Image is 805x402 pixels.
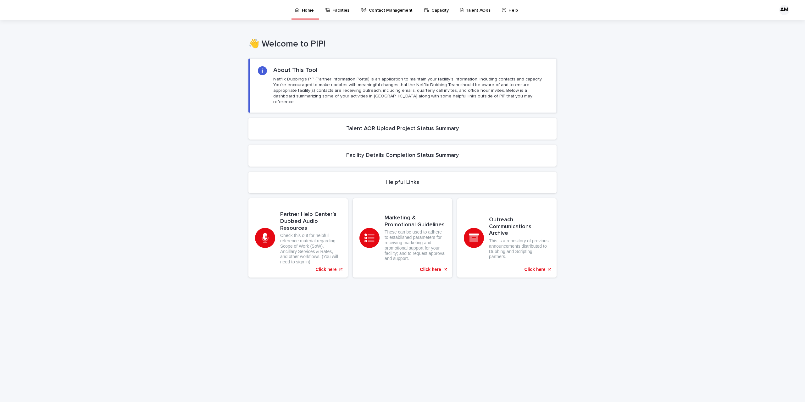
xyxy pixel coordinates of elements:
[316,267,337,272] p: Click here
[385,215,446,228] h3: Marketing & Promotional Guidelines
[280,233,341,265] p: Check this out for helpful reference material regarding Scope of Work (SoW), Ancillary Services &...
[280,211,341,232] h3: Partner Help Center’s Dubbed Audio Resources
[346,125,459,132] h2: Talent AOR Upload Project Status Summary
[353,198,452,278] a: Click here
[386,179,419,186] h2: Helpful Links
[457,198,557,278] a: Click here
[248,198,348,278] a: Click here
[273,76,549,105] p: Netflix Dubbing's PIP (Partner Information Portal) is an application to maintain your facility's ...
[489,217,550,237] h3: Outreach Communications Archive
[273,66,318,74] h2: About This Tool
[385,229,446,261] p: These can be used to adhere to established parameters for receiving marketing and promotional sup...
[346,152,459,159] h2: Facility Details Completion Status Summary
[489,238,550,259] p: This is a repository of previous announcements distributed to Dubbing and Scripting partners.
[248,39,557,50] h1: 👋 Welcome to PIP!
[420,267,441,272] p: Click here
[525,267,546,272] p: Click here
[779,5,789,15] div: AM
